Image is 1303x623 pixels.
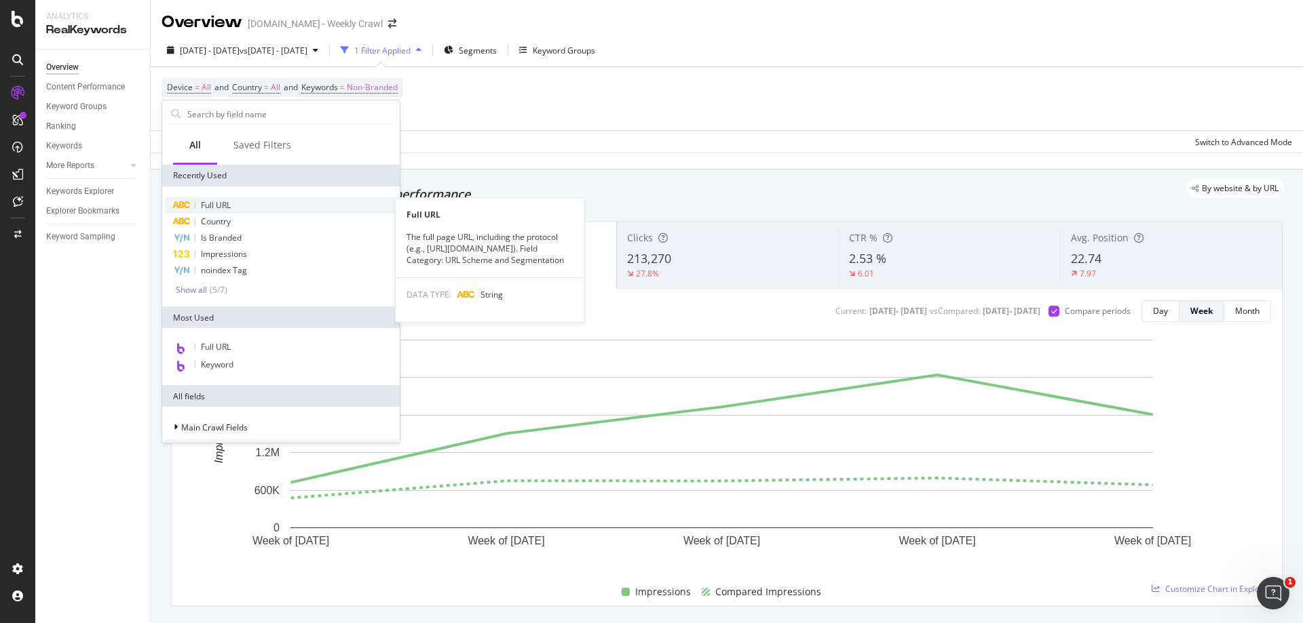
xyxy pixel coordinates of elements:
span: Impressions [201,248,247,260]
div: URLs [165,439,397,461]
span: and [214,81,229,93]
span: Main Crawl Fields [181,422,248,433]
text: Week of [DATE] [468,535,544,546]
span: All [271,78,280,97]
button: 1 Filter Applied [335,39,427,61]
div: More Reports [46,159,94,173]
span: Full URL [201,341,231,353]
text: Week of [DATE] [683,535,760,546]
text: Week of [DATE] [899,535,975,546]
div: Keywords Explorer [46,184,114,199]
text: 0 [273,522,280,534]
div: 7.97 [1080,268,1096,279]
div: Current: [835,305,867,317]
button: Day [1141,300,1179,322]
button: Keyword Groups [514,39,601,61]
text: Week of [DATE] [252,535,329,546]
span: Country [232,81,262,93]
button: Month [1224,300,1271,322]
div: Recently Used [162,165,400,186]
div: 1 Filter Applied [354,45,411,56]
button: Segments [438,39,502,61]
span: Non-Branded [347,78,398,97]
div: Day [1153,305,1168,317]
button: Switch to Advanced Mode [1190,131,1292,153]
div: Full URL [396,209,584,220]
div: All fields [162,385,400,407]
span: = [340,81,345,93]
span: Keywords [301,81,338,93]
a: Keywords [46,139,140,153]
span: By website & by URL [1202,184,1279,193]
div: Keyword Sampling [46,230,115,244]
div: Switch to Advanced Mode [1195,136,1292,148]
div: Analytics [46,11,139,22]
text: Week of [DATE] [1114,535,1191,546]
span: 2.53 % [849,250,886,266]
text: 1.2M [255,447,280,458]
span: 22.74 [1071,250,1101,266]
a: Customize Chart in Explorer [1152,583,1271,595]
span: = [264,81,269,93]
div: Content Performance [46,80,125,94]
div: Keyword Groups [533,45,595,56]
div: Week [1190,305,1213,317]
span: Customize Chart in Explorer [1165,583,1271,595]
span: DATA TYPE: [407,289,451,300]
span: noindex Tag [201,264,247,276]
span: Device [167,81,193,93]
div: The full page URL, including the protocol (e.g., [URL][DOMAIN_NAME]). Field Category: URL Scheme ... [396,231,584,266]
iframe: Intercom live chat [1257,577,1289,609]
div: 27.8% [636,268,659,279]
div: Keyword Groups [46,100,107,114]
div: Overview [46,60,79,75]
div: All [189,138,201,152]
a: More Reports [46,159,127,173]
div: 6.01 [858,268,874,279]
a: Overview [46,60,140,75]
span: = [195,81,200,93]
span: Is Branded [201,232,242,243]
input: Search by field name [186,104,396,124]
span: Impressions [635,584,691,600]
div: Compare periods [1065,305,1131,317]
a: Keyword Groups [46,100,140,114]
div: [DATE] - [DATE] [869,305,927,317]
div: ( 5 / 7 ) [207,284,227,296]
span: String [480,289,503,300]
div: Saved Filters [233,138,291,152]
text: 600K [254,485,280,496]
span: Full URL [201,199,231,211]
span: Keyword [201,359,233,370]
div: Keywords [46,139,82,153]
div: vs Compared : [930,305,980,317]
span: vs [DATE] - [DATE] [240,45,307,56]
div: arrow-right-arrow-left [388,19,396,28]
span: Segments [459,45,497,56]
div: RealKeywords [46,22,139,38]
svg: A chart. [183,333,1261,568]
div: Month [1235,305,1260,317]
text: Impressions [213,405,225,463]
span: 213,270 [627,250,671,266]
div: [DATE] - [DATE] [983,305,1040,317]
div: Overview [162,11,242,34]
div: legacy label [1186,179,1284,198]
span: Avg. Position [1071,231,1129,244]
button: [DATE] - [DATE]vs[DATE] - [DATE] [162,39,324,61]
button: Week [1179,300,1224,322]
span: All [202,78,211,97]
a: Keywords Explorer [46,184,140,199]
a: Keyword Sampling [46,230,140,244]
div: Ranking [46,119,76,134]
a: Ranking [46,119,140,134]
span: [DATE] - [DATE] [180,45,240,56]
span: and [284,81,298,93]
div: Explorer Bookmarks [46,204,119,218]
span: Clicks [627,231,653,244]
span: 1 [1285,577,1296,588]
div: Show all [176,285,207,295]
span: Country [201,216,231,227]
div: [DOMAIN_NAME] - Weekly Crawl [248,17,383,31]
